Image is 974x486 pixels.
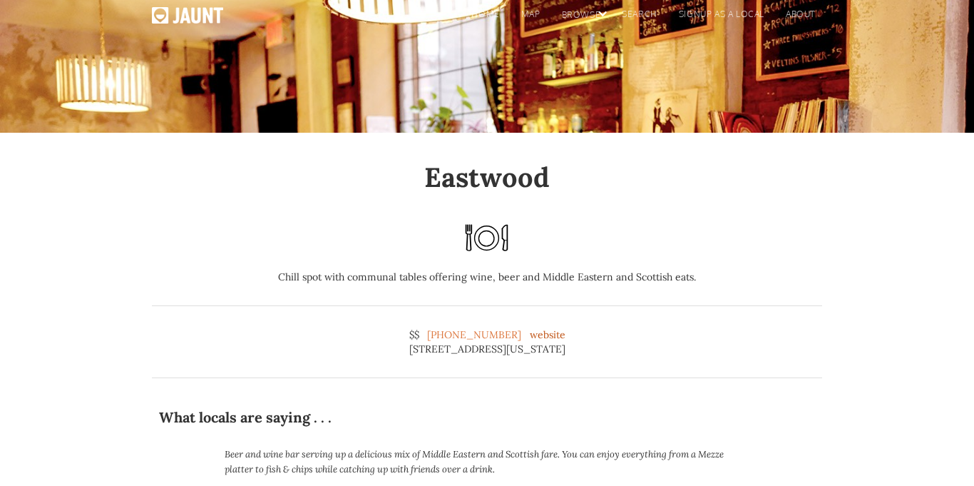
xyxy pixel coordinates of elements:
div: $$ [409,328,419,342]
a: [PHONE_NUMBER] [427,328,521,342]
div: browse [548,8,608,29]
a: home [152,7,223,31]
p: Beer and wine bar serving up a delicious mix of Middle Eastern and Scottish fare. You can enjoy e... [225,447,749,477]
a: website [530,328,565,342]
div: [STREET_ADDRESS][US_STATE] [409,342,565,356]
a: home [457,7,506,29]
a: signup as a local [665,7,771,29]
div: homemapbrowse [457,7,608,29]
a: About [771,7,822,29]
div: What locals are saying . . . [159,410,815,435]
a: search [608,7,665,29]
div: Chill spot with communal tables offering wine, beer and Middle Eastern and Scottish eats. [152,270,822,284]
img: Jaunt logo [152,7,223,24]
h1: Eastwood [152,161,822,193]
a: map [507,7,548,29]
